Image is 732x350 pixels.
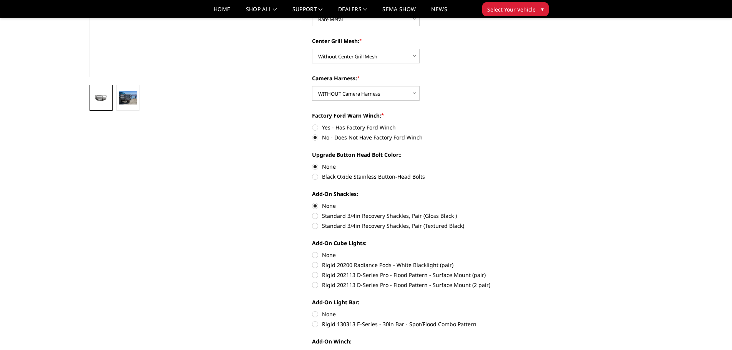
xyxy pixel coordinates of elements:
[312,111,524,119] label: Factory Ford Warn Winch:
[312,310,524,318] label: None
[431,7,447,18] a: News
[312,123,524,131] label: Yes - Has Factory Ford Winch
[312,173,524,181] label: Black Oxide Stainless Button-Head Bolts
[312,281,524,289] label: Rigid 202113 D-Series Pro - Flood Pattern - Surface Mount (2 pair)
[312,222,524,230] label: Standard 3/4in Recovery Shackles, Pair (Textured Black)
[92,94,110,102] img: 2017-2022 Ford F250-350-A2 Series-Extreme Front Bumper (winch mount)
[246,7,277,18] a: shop all
[312,74,524,82] label: Camera Harness:
[214,7,230,18] a: Home
[312,337,524,345] label: Add-On Winch:
[312,163,524,171] label: None
[487,5,536,13] span: Select Your Vehicle
[312,133,524,141] label: No - Does Not Have Factory Ford Winch
[541,5,544,13] span: ▾
[312,298,524,306] label: Add-On Light Bar:
[482,2,549,16] button: Select Your Vehicle
[694,313,732,350] iframe: Chat Widget
[382,7,416,18] a: SEMA Show
[312,261,524,269] label: Rigid 20200 Radiance Pods - White Blacklight (pair)
[312,271,524,279] label: Rigid 202113 D-Series Pro - Flood Pattern - Surface Mount (pair)
[312,151,524,159] label: Upgrade Button Head Bolt Color::
[312,212,524,220] label: Standard 3/4in Recovery Shackles, Pair (Gloss Black )
[338,7,367,18] a: Dealers
[312,239,524,247] label: Add-On Cube Lights:
[312,251,524,259] label: None
[312,202,524,210] label: None
[312,190,524,198] label: Add-On Shackles:
[292,7,323,18] a: Support
[119,91,137,104] img: 2017-2022 Ford F250-350-A2 Series-Extreme Front Bumper (winch mount)
[312,320,524,328] label: Rigid 130313 E-Series - 30in Bar - Spot/Flood Combo Pattern
[312,37,524,45] label: Center Grill Mesh:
